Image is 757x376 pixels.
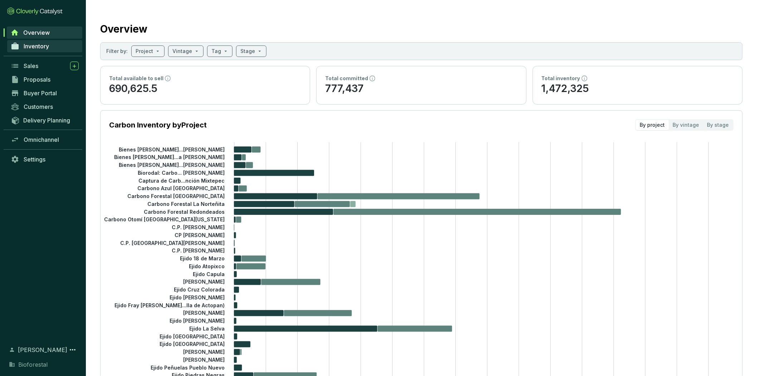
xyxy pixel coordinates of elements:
[24,103,53,110] span: Customers
[18,360,48,369] span: Bioforestal
[24,76,50,83] span: Proposals
[325,75,368,82] p: Total committed
[170,318,225,324] tspan: Ejido [PERSON_NAME]
[7,40,82,52] a: Inventory
[174,286,225,293] tspan: Ejido Cruz Colorada
[109,82,301,96] p: 690,625.5
[170,294,225,300] tspan: Ejido [PERSON_NAME]
[104,216,225,222] tspan: Carbono Otomí [GEOGRAPHIC_DATA][US_STATE]
[7,60,82,72] a: Sales
[147,201,225,207] tspan: Carbono Forestal La Norteñita
[114,154,225,160] tspan: Bienes [PERSON_NAME]...a [PERSON_NAME]
[160,333,225,339] tspan: Ejido [GEOGRAPHIC_DATA]
[325,82,517,96] p: 777,437
[172,224,225,230] tspan: C.P. [PERSON_NAME]
[138,178,225,184] tspan: Captura de Carb...nción Mixtepec
[542,75,580,82] p: Total inventory
[172,247,225,254] tspan: C.P. [PERSON_NAME]
[127,193,225,199] tspan: Carbono Forestal [GEOGRAPHIC_DATA]
[119,162,225,168] tspan: Bienes [PERSON_NAME]...[PERSON_NAME]
[106,48,128,55] p: Filter by:
[138,170,225,176] tspan: Biorodal: Carbo... [PERSON_NAME]
[7,101,82,113] a: Customers
[183,349,225,355] tspan: [PERSON_NAME]
[24,62,38,69] span: Sales
[119,146,225,153] tspan: Bienes [PERSON_NAME]...[PERSON_NAME]
[100,21,147,37] h2: Overview
[114,302,225,308] tspan: Ejido Fray [PERSON_NAME]...lla de Actopan)
[144,209,225,215] tspan: Carbono Forestal Redondeados
[542,82,734,96] p: 1,472,325
[189,263,225,269] tspan: Ejido Atopixco
[151,365,225,371] tspan: Ejido Peñuelas Pueblo Nuevo
[193,271,225,277] tspan: Ejido Capula
[23,117,70,124] span: Delivery Planning
[137,185,225,191] tspan: Carbono Azul [GEOGRAPHIC_DATA]
[24,136,59,143] span: Omnichannel
[669,120,703,130] div: By vintage
[7,87,82,99] a: Buyer Portal
[7,134,82,146] a: Omnichannel
[183,279,225,285] tspan: [PERSON_NAME]
[24,43,49,50] span: Inventory
[160,341,225,347] tspan: Ejido [GEOGRAPHIC_DATA]
[636,120,669,130] div: By project
[189,326,225,332] tspan: Ejido La Selva
[109,75,163,82] p: Total available to sell
[183,310,225,316] tspan: [PERSON_NAME]
[120,240,225,246] tspan: C.P. [GEOGRAPHIC_DATA][PERSON_NAME]
[7,114,82,126] a: Delivery Planning
[24,90,57,97] span: Buyer Portal
[7,73,82,86] a: Proposals
[180,255,225,261] tspan: Ejido 18 de Marzo
[183,357,225,363] tspan: [PERSON_NAME]
[109,120,207,130] p: Carbon Inventory by Project
[703,120,733,130] div: By stage
[18,346,67,354] span: [PERSON_NAME]
[23,29,50,36] span: Overview
[7,26,82,39] a: Overview
[175,232,225,238] tspan: CP [PERSON_NAME]
[7,153,82,165] a: Settings
[24,156,45,163] span: Settings
[635,119,734,131] div: segmented control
